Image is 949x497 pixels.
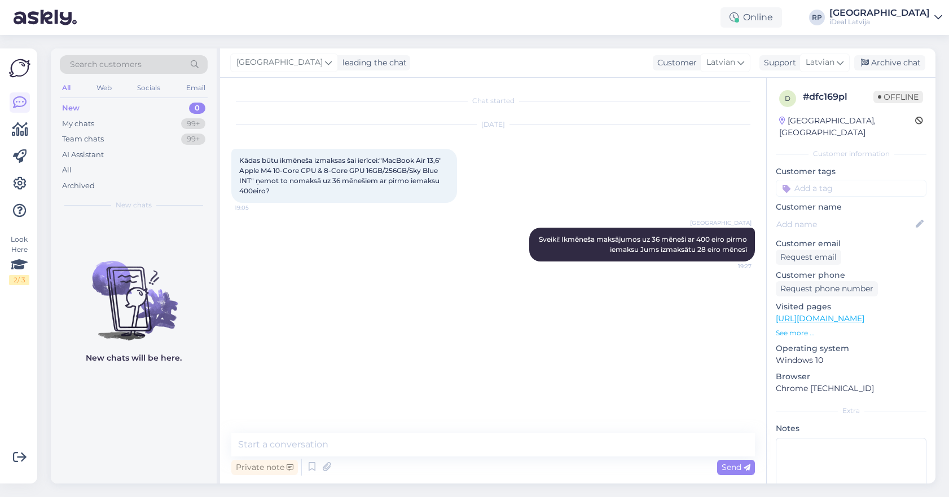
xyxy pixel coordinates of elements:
div: iDeal Latvija [829,17,930,26]
span: [GEOGRAPHIC_DATA] [236,56,323,69]
div: Web [94,81,114,95]
span: Sveiki! Ikmēneša maksājumos uz 36 mēneši ar 400 eiro pirmo iemaksu Jums izmaksātu 28 eiro mēnesī [539,235,749,254]
div: Customer information [776,149,926,159]
div: My chats [62,118,94,130]
div: Extra [776,406,926,416]
span: 19:05 [235,203,277,212]
p: Browser [776,371,926,383]
div: [GEOGRAPHIC_DATA], [GEOGRAPHIC_DATA] [779,115,915,139]
img: No chats [51,241,217,342]
p: Windows 10 [776,354,926,366]
div: # dfc169pl [803,90,873,104]
div: Request email [776,250,841,265]
p: Chrome [TECHNICAL_ID] [776,383,926,394]
span: Send [722,462,750,472]
div: Look Here [9,234,29,285]
p: Operating system [776,343,926,354]
p: Customer email [776,238,926,250]
div: Request phone number [776,281,878,296]
a: [URL][DOMAIN_NAME] [776,313,864,323]
span: d [785,94,790,103]
div: Team chats [62,134,104,145]
p: Customer phone [776,269,926,281]
span: Offline [873,91,923,103]
div: Email [184,81,208,95]
img: Askly Logo [9,57,30,79]
div: Chat started [231,96,755,106]
div: leading the chat [338,57,407,69]
p: Notes [776,423,926,434]
span: Latvian [806,56,834,69]
div: Private note [231,460,298,475]
p: Customer tags [776,166,926,177]
div: Socials [135,81,162,95]
div: Archived [62,180,95,192]
span: Search customers [70,59,142,70]
div: Customer [653,57,697,69]
div: New [62,103,80,114]
p: Customer name [776,201,926,213]
p: New chats will be here. [86,352,182,364]
p: Visited pages [776,301,926,313]
p: See more ... [776,328,926,338]
div: AI Assistant [62,149,104,161]
div: 99+ [181,134,205,145]
div: 2 / 3 [9,275,29,285]
div: 0 [189,103,205,114]
div: [GEOGRAPHIC_DATA] [829,8,930,17]
div: All [60,81,73,95]
input: Add name [776,218,913,230]
div: Archive chat [854,55,925,70]
span: Kādas būtu ikmēneša izmaksas šai ierīcei:"MacBook Air 13,6" Apple M4 10-Core CPU & 8-Core GPU 16G... [239,156,443,195]
div: Online [720,7,782,28]
div: All [62,165,72,176]
div: RP [809,10,825,25]
span: New chats [116,200,152,210]
div: Support [759,57,796,69]
div: [DATE] [231,119,755,130]
input: Add a tag [776,180,926,197]
div: 99+ [181,118,205,130]
span: Latvian [706,56,735,69]
span: 19:27 [709,262,752,270]
a: [GEOGRAPHIC_DATA]iDeal Latvija [829,8,942,26]
span: [GEOGRAPHIC_DATA] [690,219,752,227]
